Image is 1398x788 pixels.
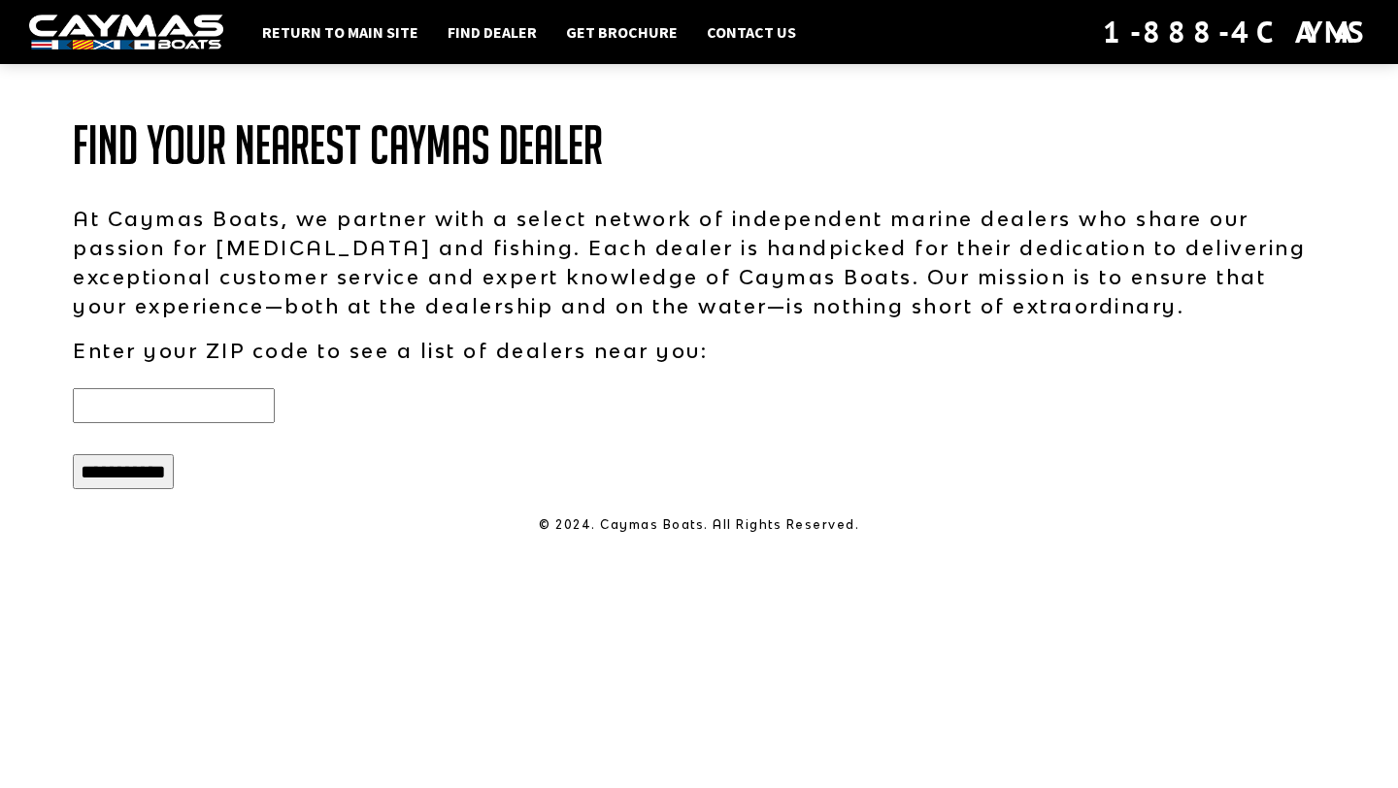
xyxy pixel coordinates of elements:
p: Enter your ZIP code to see a list of dealers near you: [73,336,1325,365]
a: Return to main site [252,19,428,45]
a: Get Brochure [556,19,687,45]
h1: Find Your Nearest Caymas Dealer [73,116,1325,175]
p: At Caymas Boats, we partner with a select network of independent marine dealers who share our pas... [73,204,1325,320]
a: Find Dealer [438,19,547,45]
img: white-logo-c9c8dbefe5ff5ceceb0f0178aa75bf4bb51f6bca0971e226c86eb53dfe498488.png [29,15,223,50]
a: Contact Us [697,19,806,45]
div: 1-888-4CAYMAS [1103,11,1369,53]
p: © 2024. Caymas Boats. All Rights Reserved. [73,516,1325,534]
